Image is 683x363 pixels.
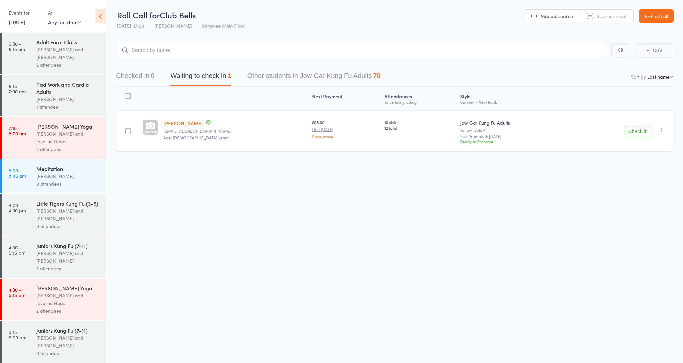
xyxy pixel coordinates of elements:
time: 4:30 - 5:15 pm [9,287,25,298]
a: 5:15 -6:00 pmJuniors Kung Fu (7-11)[PERSON_NAME] and [PERSON_NAME]0 attendees [2,321,106,363]
a: Exit roll call [639,9,674,23]
a: 4:30 -5:15 pm[PERSON_NAME] Yoga[PERSON_NAME] and Joveline Head2 attendees [2,279,106,320]
div: Meditation [36,165,100,172]
div: 70 [373,72,381,79]
time: 6:15 - 7:00 am [9,83,26,94]
div: Any location [48,18,81,26]
div: 1 [227,72,231,79]
label: Sort by [631,73,646,80]
div: Style [458,90,569,107]
span: 10 style [385,119,455,125]
small: alyssajaneknight@gmail.com [163,129,307,133]
div: [PERSON_NAME] and [PERSON_NAME] [36,249,100,265]
span: Manual search [541,13,573,19]
button: Waiting to check in1 [170,69,231,86]
div: [PERSON_NAME] [36,172,100,180]
div: Jow Gar Kung Fu Adults [460,119,567,126]
div: [PERSON_NAME] and [PERSON_NAME] [36,46,100,61]
div: Atten­dances [382,90,458,107]
div: [PERSON_NAME] and Joveline Head [36,292,100,307]
span: Roll Call for [117,9,160,20]
div: Events for [9,7,41,18]
a: 6:15 -7:00 amPad Work and Cardio Adults[PERSON_NAME]1 attendee [2,75,106,116]
span: Age: [DEMOGRAPHIC_DATA] years [163,135,228,140]
div: [PERSON_NAME] and [PERSON_NAME] [36,207,100,222]
a: 8:00 -8:45 amMeditation[PERSON_NAME]0 attendees [2,159,106,193]
span: 12 total [385,125,455,131]
div: Current / Next Rank [460,100,567,104]
a: [DATE] [9,18,25,26]
span: [PERSON_NAME] [154,22,192,29]
a: [PERSON_NAME] [163,120,203,127]
input: Search by name [116,43,606,58]
div: Ready to Promote [460,139,567,144]
a: 4:00 -4:30 pmLittle Tigers Kung Fu (3-6)[PERSON_NAME] and [PERSON_NAME]0 attendees [2,194,106,236]
a: 5:30 -6:15 amAdult Form Class[PERSON_NAME] and [PERSON_NAME]2 attendees [2,33,106,74]
div: Juniors Kung Fu (7-11) [36,242,100,249]
a: 7:15 -8:00 am[PERSON_NAME] Yoga[PERSON_NAME] and Joveline Head2 attendees [2,117,106,159]
div: [PERSON_NAME] [36,95,100,103]
div: Juniors Kung Fu (7-11) [36,327,100,334]
time: 5:15 - 6:00 pm [9,329,26,340]
a: Show more [312,134,379,139]
div: 0 [151,72,154,79]
small: Due [DATE] [312,127,379,132]
div: 2 attendees [36,145,100,153]
div: 0 attendees [36,222,100,230]
button: Other students in Jow Gar Kung Fu Adults70 [247,69,381,86]
div: since last grading [385,100,455,104]
div: 2 attendees [36,307,100,315]
div: At [48,7,81,18]
div: [PERSON_NAME] Yoga [36,123,100,130]
button: CSV [635,43,673,58]
div: 2 attendees [36,265,100,272]
button: Check in [625,126,651,136]
div: Yellow [460,128,567,132]
div: 2 attendees [36,61,100,69]
span: [DATE] 07:00 [117,22,144,29]
div: 0 attendees [36,349,100,357]
div: 0 attendees [36,180,100,188]
div: Last name [647,73,670,80]
a: 4:30 -5:15 pmJuniors Kung Fu (7-11)[PERSON_NAME] and [PERSON_NAME]2 attendees [2,236,106,278]
div: Adult Form Class [36,38,100,46]
button: Checked in0 [116,69,154,86]
div: Gold [474,128,482,132]
span: Club Bells [160,9,196,20]
small: Last Promoted: [DATE] [460,134,567,139]
div: Little Tigers Kung Fu (3-6) [36,200,100,207]
span: Scanner input [597,13,627,19]
time: 8:00 - 8:45 am [9,168,26,178]
div: Next Payment [309,90,382,107]
div: 1 attendee [36,103,100,111]
time: 7:15 - 8:00 am [9,125,26,136]
div: $98.00 [312,119,379,139]
div: Pad Work and Cardio Adults [36,81,100,95]
div: [PERSON_NAME] and Joveline Head [36,130,100,145]
time: 4:00 - 4:30 pm [9,202,26,213]
time: 4:30 - 5:15 pm [9,245,25,255]
span: Kirrawee Main Floor [202,22,244,29]
div: [PERSON_NAME] Yoga [36,284,100,292]
div: [PERSON_NAME] and [PERSON_NAME] [36,334,100,349]
time: 5:30 - 6:15 am [9,41,25,52]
